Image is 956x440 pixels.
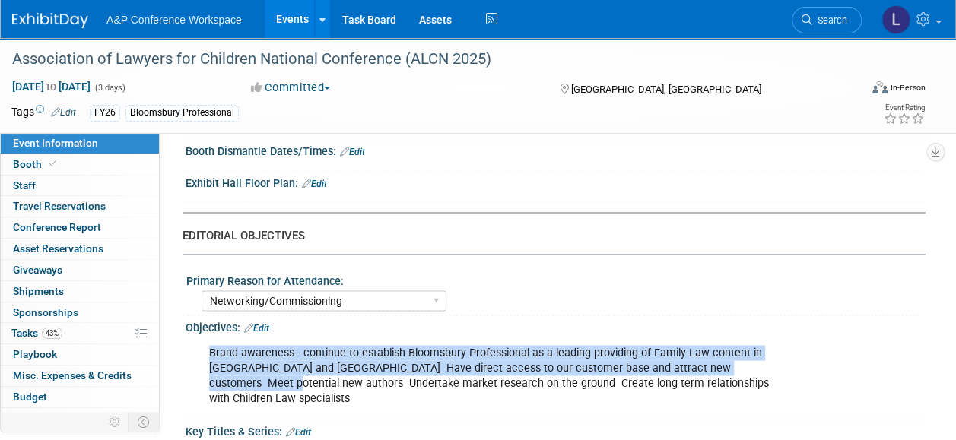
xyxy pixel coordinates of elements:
[13,264,62,276] span: Giveaways
[1,366,159,386] a: Misc. Expenses & Credits
[13,221,101,233] span: Conference Report
[812,14,847,26] span: Search
[186,172,926,192] div: Exhibit Hall Floor Plan:
[183,227,914,243] div: EDITORIAL OBJECTIVES
[13,369,132,381] span: Misc. Expenses & Credits
[186,269,919,288] div: Primary Reason for Attendance:
[881,5,910,34] img: Louise Morgan
[1,176,159,196] a: Staff
[1,217,159,238] a: Conference Report
[1,239,159,259] a: Asset Reservations
[186,419,926,439] div: Key Titles & Series:
[1,133,159,154] a: Event Information
[1,344,159,365] a: Playbook
[302,179,327,189] a: Edit
[90,105,120,121] div: FY26
[872,81,888,93] img: Format-Inperson.png
[1,387,159,407] a: Budget
[13,158,59,170] span: Booth
[884,104,925,112] div: Event Rating
[13,348,57,360] span: Playbook
[13,137,98,149] span: Event Information
[102,412,129,432] td: Personalize Event Tab Strip
[186,140,926,160] div: Booth Dismantle Dates/Times:
[42,328,62,339] span: 43%
[13,306,78,318] span: Sponsorships
[11,327,62,339] span: Tasks
[13,391,47,403] span: Budget
[51,107,76,118] a: Edit
[1,196,159,217] a: Travel Reservations
[1,302,159,323] a: Sponsorships
[792,79,926,102] div: Event Format
[49,160,56,168] i: Booth reservation complete
[244,322,269,333] a: Edit
[13,179,36,192] span: Staff
[13,200,106,212] span: Travel Reservations
[44,81,59,93] span: to
[129,412,160,432] td: Toggle Event Tabs
[1,281,159,302] a: Shipments
[94,83,125,93] span: (3 days)
[1,154,159,175] a: Booth
[125,105,239,121] div: Bloomsbury Professional
[13,242,103,255] span: Asset Reservations
[792,7,862,33] a: Search
[12,13,88,28] img: ExhibitDay
[286,426,311,437] a: Edit
[13,412,115,424] span: ROI, Objectives & ROO
[11,104,76,122] td: Tags
[106,14,242,26] span: A&P Conference Workspace
[1,260,159,280] a: Giveaways
[11,80,91,93] span: [DATE] [DATE]
[1,323,159,343] a: Tasks43%
[890,82,926,93] div: In-Person
[13,285,64,297] span: Shipments
[340,147,365,157] a: Edit
[571,84,761,95] span: [GEOGRAPHIC_DATA], [GEOGRAPHIC_DATA]
[246,80,336,96] button: Committed
[186,315,926,335] div: Objectives:
[1,408,159,429] a: ROI, Objectives & ROO
[7,46,847,73] div: Association of Lawyers for Children National Conference (ALCN 2025)
[199,337,779,413] div: Brand awareness - continue to establish Bloomsbury Professional as a leading providing of Family ...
